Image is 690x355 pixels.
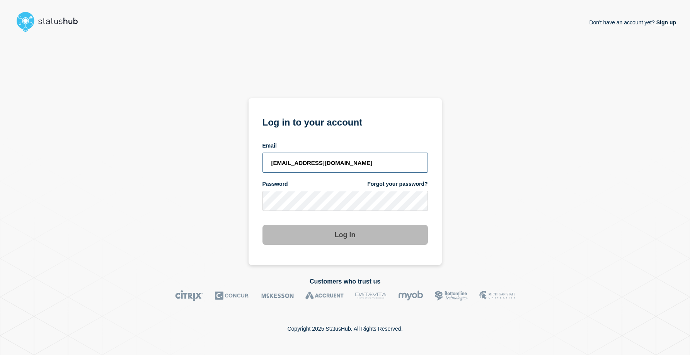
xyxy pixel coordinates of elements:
p: Copyright 2025 StatusHub. All Rights Reserved. [287,326,402,332]
img: McKesson logo [261,290,294,301]
input: email input [262,153,428,173]
img: Bottomline logo [435,290,468,301]
button: Log in [262,225,428,245]
a: Sign up [655,19,676,25]
span: Password [262,180,288,188]
input: password input [262,191,428,211]
span: Email [262,142,277,149]
p: Don't have an account yet? [589,13,676,32]
img: Concur logo [215,290,250,301]
h2: Customers who trust us [14,278,676,285]
img: Accruent logo [305,290,344,301]
img: MSU logo [479,290,515,301]
img: myob logo [398,290,423,301]
img: Citrix logo [175,290,203,301]
img: StatusHub logo [14,9,87,34]
img: DataVita logo [355,290,387,301]
h1: Log in to your account [262,114,428,129]
a: Forgot your password? [367,180,428,188]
